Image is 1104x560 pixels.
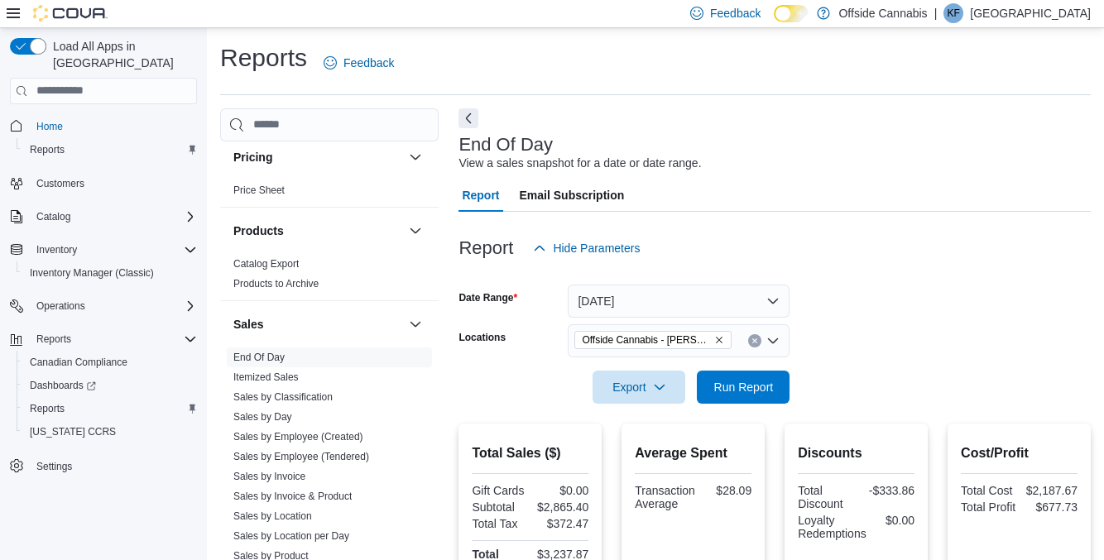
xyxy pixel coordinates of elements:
[233,510,312,522] a: Sales by Location
[233,149,402,165] button: Pricing
[23,376,197,395] span: Dashboards
[406,314,425,334] button: Sales
[317,46,401,79] a: Feedback
[23,352,197,372] span: Canadian Compliance
[934,3,938,23] p: |
[526,232,646,265] button: Hide Parameters
[23,352,134,372] a: Canadian Compliance
[1023,484,1078,497] div: $2,187.67
[36,243,77,256] span: Inventory
[233,257,299,270] span: Catalog Export
[30,329,78,349] button: Reports
[233,391,333,403] a: Sales by Classification
[36,177,84,190] span: Customers
[3,238,204,261] button: Inventory
[30,116,197,136] span: Home
[233,491,352,502] a: Sales by Invoice & Product
[30,402,65,415] span: Reports
[3,171,204,195] button: Customers
[220,254,439,300] div: Products
[23,399,197,419] span: Reports
[233,352,285,363] a: End Of Day
[233,371,299,383] a: Itemized Sales
[574,331,732,349] span: Offside Cannabis - Lundy's
[30,240,197,260] span: Inventory
[30,296,197,316] span: Operations
[233,278,319,290] a: Products to Archive
[472,484,526,497] div: Gift Cards
[220,41,307,74] h1: Reports
[30,457,79,476] a: Settings
[30,240,84,260] button: Inventory
[233,149,272,165] h3: Pricing
[472,517,526,530] div: Total Tax
[458,291,517,304] label: Date Range
[458,331,506,344] label: Locations
[3,453,204,477] button: Settings
[23,422,122,442] a: [US_STATE] CCRS
[233,510,312,523] span: Sales by Location
[233,530,349,542] a: Sales by Location per Day
[30,379,96,392] span: Dashboards
[17,397,204,420] button: Reports
[714,379,774,395] span: Run Report
[593,371,685,404] button: Export
[458,238,513,258] h3: Report
[970,3,1091,23] p: [GEOGRAPHIC_DATA]
[233,223,402,239] button: Products
[36,120,63,133] span: Home
[462,179,499,212] span: Report
[3,294,204,318] button: Operations
[774,5,809,22] input: Dark Mode
[602,371,675,404] span: Export
[23,140,197,160] span: Reports
[36,460,72,473] span: Settings
[233,184,285,197] span: Price Sheet
[23,263,161,283] a: Inventory Manager (Classic)
[30,207,197,227] span: Catalog
[568,285,790,318] button: [DATE]
[17,138,204,161] button: Reports
[233,371,299,384] span: Itemized Sales
[961,484,1015,497] div: Total Cost
[220,180,439,207] div: Pricing
[233,451,369,462] a: Sales by Employee (Tendered)
[3,114,204,138] button: Home
[233,529,349,543] span: Sales by Location per Day
[30,174,91,194] a: Customers
[458,108,478,128] button: Next
[17,420,204,443] button: [US_STATE] CCRS
[23,376,103,395] a: Dashboards
[458,135,553,155] h3: End Of Day
[534,500,588,514] div: $2,865.40
[702,484,751,497] div: $28.09
[233,223,284,239] h3: Products
[406,221,425,241] button: Products
[30,356,127,369] span: Canadian Compliance
[697,371,790,404] button: Run Report
[534,517,588,530] div: $372.47
[1023,500,1078,514] div: $677.73
[10,108,197,521] nav: Complex example
[23,263,197,283] span: Inventory Manager (Classic)
[472,500,526,514] div: Subtotal
[23,399,71,419] a: Reports
[233,184,285,196] a: Price Sheet
[553,240,640,256] span: Hide Parameters
[233,471,305,482] a: Sales by Invoice
[458,155,701,172] div: View a sales snapshot for a date or date range.
[30,425,116,438] span: [US_STATE] CCRS
[23,422,197,442] span: Washington CCRS
[30,143,65,156] span: Reports
[520,179,625,212] span: Email Subscription
[36,299,85,313] span: Operations
[30,329,197,349] span: Reports
[534,484,588,497] div: $0.00
[343,55,394,71] span: Feedback
[23,140,71,160] a: Reports
[406,147,425,167] button: Pricing
[36,333,71,346] span: Reports
[233,316,264,333] h3: Sales
[961,500,1015,514] div: Total Profit
[798,484,852,510] div: Total Discount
